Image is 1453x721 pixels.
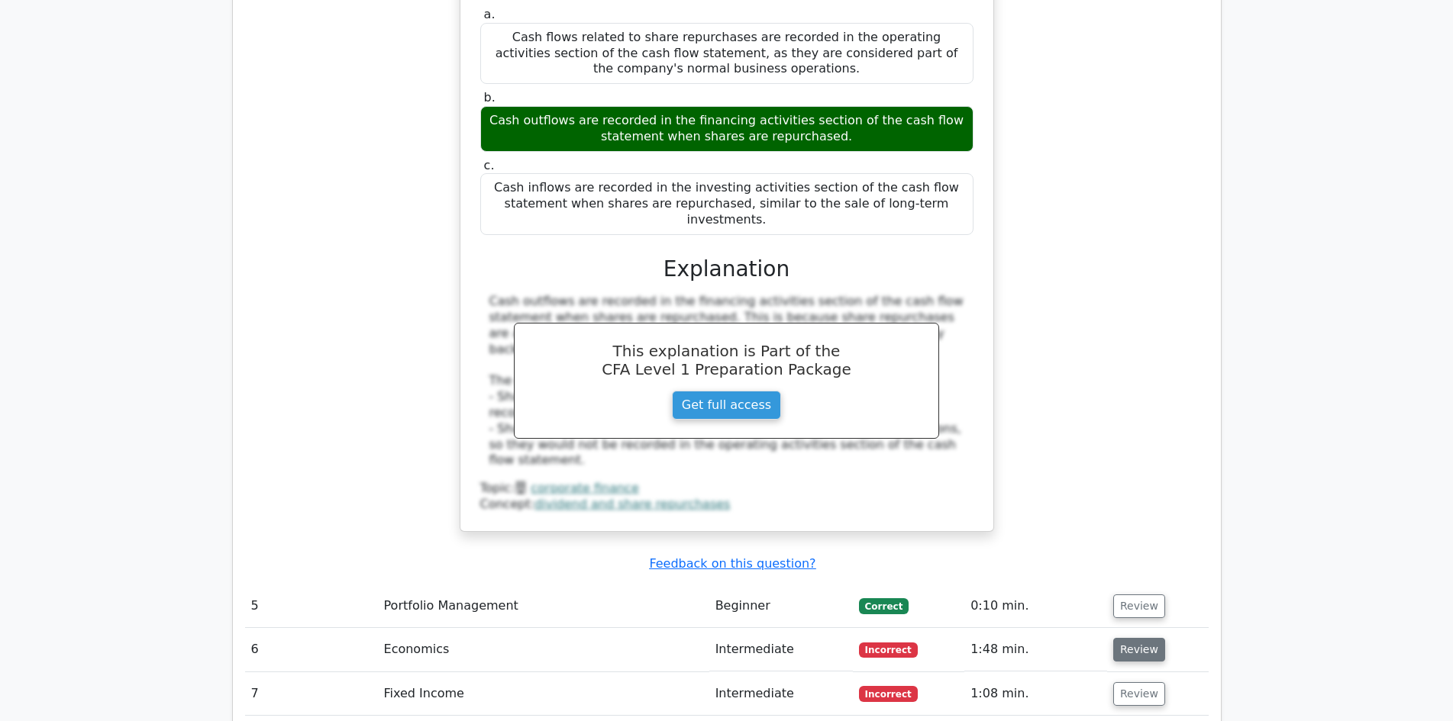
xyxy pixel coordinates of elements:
td: 6 [245,628,378,671]
span: Incorrect [859,686,918,701]
td: 1:48 min. [964,628,1107,671]
td: Economics [378,628,709,671]
h3: Explanation [489,256,964,282]
a: dividend and share repurchases [534,497,730,511]
td: 7 [245,672,378,716]
div: Concept: [480,497,974,513]
div: Cash inflows are recorded in the investing activities section of the cash flow statement when sha... [480,173,974,234]
span: Correct [859,598,909,613]
button: Review [1113,638,1165,661]
span: c. [484,158,495,172]
span: Incorrect [859,642,918,658]
span: b. [484,90,496,105]
td: 1:08 min. [964,672,1107,716]
div: Cash outflows are recorded in the financing activities section of the cash flow statement when sh... [489,294,964,468]
a: Get full access [672,391,781,420]
div: Cash flows related to share repurchases are recorded in the operating activities section of the c... [480,23,974,84]
a: corporate finance [531,481,639,495]
div: Topic: [480,481,974,497]
td: Fixed Income [378,672,709,716]
div: Cash outflows are recorded in the financing activities section of the cash flow statement when sh... [480,106,974,152]
button: Review [1113,682,1165,706]
a: Feedback on this question? [649,556,815,571]
td: 5 [245,584,378,628]
span: a. [484,7,496,21]
td: 0:10 min. [964,584,1107,628]
td: Intermediate [709,672,853,716]
td: Portfolio Management [378,584,709,628]
td: Intermediate [709,628,853,671]
button: Review [1113,594,1165,618]
td: Beginner [709,584,853,628]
